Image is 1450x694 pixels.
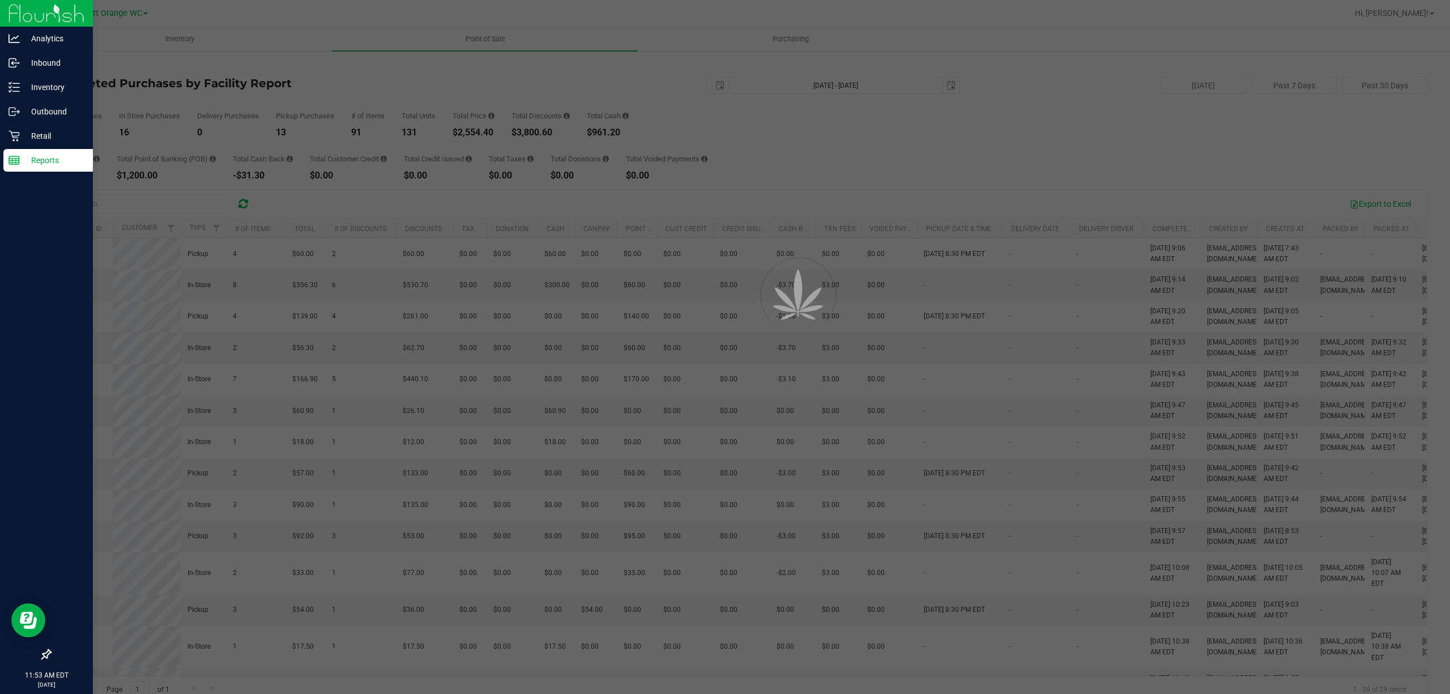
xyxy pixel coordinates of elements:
inline-svg: Reports [8,155,20,166]
p: Outbound [20,105,88,118]
iframe: Resource center [11,603,45,637]
p: Inventory [20,80,88,94]
inline-svg: Retail [8,130,20,142]
p: Reports [20,154,88,167]
p: Retail [20,129,88,143]
p: Inbound [20,56,88,70]
inline-svg: Inbound [8,57,20,69]
p: 11:53 AM EDT [5,670,88,680]
inline-svg: Outbound [8,106,20,117]
inline-svg: Inventory [8,82,20,93]
p: Analytics [20,32,88,45]
p: [DATE] [5,680,88,689]
inline-svg: Analytics [8,33,20,44]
